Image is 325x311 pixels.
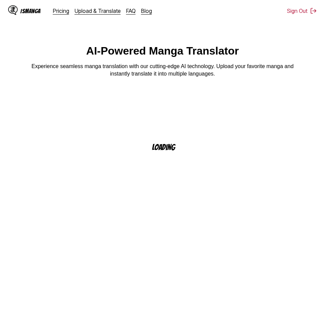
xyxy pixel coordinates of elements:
[310,7,317,14] img: Sign out
[20,8,41,14] div: IsManga
[53,7,69,14] a: Pricing
[8,5,18,15] img: IsManga Logo
[75,7,121,14] a: Upload & Translate
[126,7,136,14] a: FAQ
[27,63,298,78] p: Experience seamless manga translation with our cutting-edge AI technology. Upload your favorite m...
[287,7,317,14] button: Sign Out
[8,5,53,16] a: IsManga LogoIsManga
[141,7,152,14] a: Blog
[152,143,184,151] p: Loading
[86,45,239,57] h1: AI-Powered Manga Translator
